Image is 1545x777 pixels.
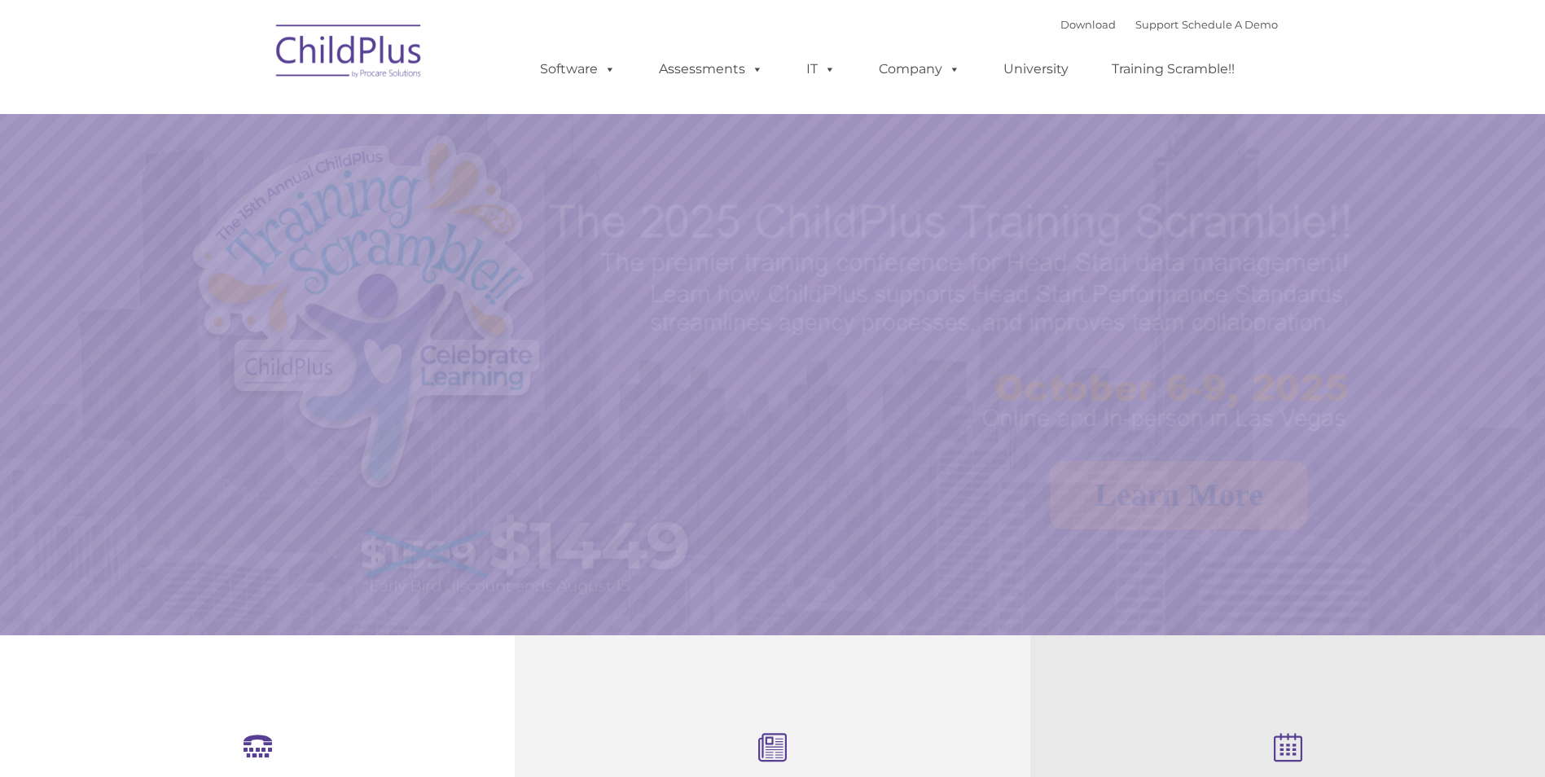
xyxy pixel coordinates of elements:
[862,53,977,86] a: Company
[1135,18,1179,31] a: Support
[268,13,431,94] img: ChildPlus by Procare Solutions
[790,53,852,86] a: IT
[1050,461,1308,529] a: Learn More
[987,53,1085,86] a: University
[1095,53,1251,86] a: Training Scramble!!
[524,53,632,86] a: Software
[1182,18,1278,31] a: Schedule A Demo
[643,53,779,86] a: Assessments
[1060,18,1116,31] a: Download
[1060,18,1278,31] font: |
